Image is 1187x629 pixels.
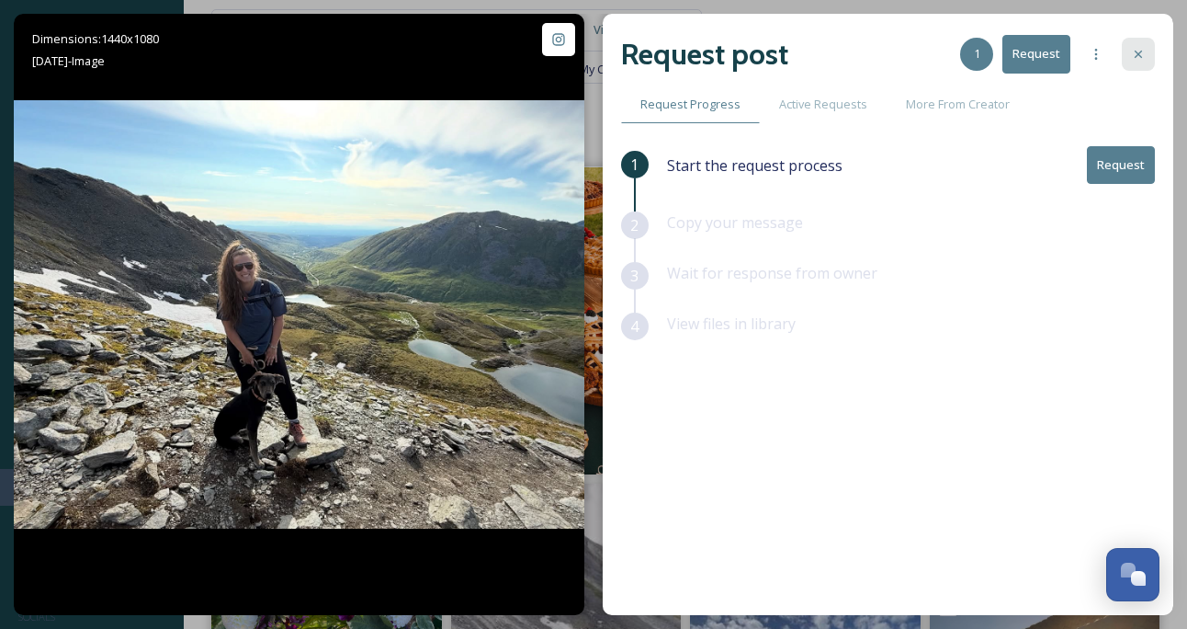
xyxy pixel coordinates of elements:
span: Wait for response from owner [667,263,877,283]
span: Request Progress [640,96,740,113]
span: More From Creator [906,96,1010,113]
span: Copy your message [667,212,803,233]
button: Request [1087,146,1155,184]
h2: Request post [621,32,788,76]
span: 1 [974,45,980,63]
span: Dimensions: 1440 x 1080 [32,30,159,47]
span: 4 [630,315,639,337]
button: Open Chat [1106,548,1159,601]
span: Start the request process [667,154,842,177]
img: A little evening hike to start the week ⛰️ #hatcherpass #alaska #aprilbowl #hike [14,100,584,529]
span: 2 [630,214,639,236]
span: View files in library [667,314,796,334]
span: 1 [630,154,639,176]
button: Request [1002,35,1070,73]
span: Active Requests [779,96,867,113]
span: 3 [630,265,639,287]
span: [DATE] - Image [32,52,105,69]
